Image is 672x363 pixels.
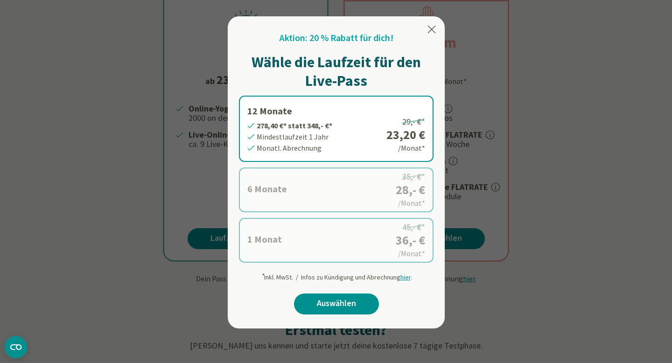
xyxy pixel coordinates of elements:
[261,268,412,282] div: Inkl. MwSt. / Infos zu Kündigung und Abrechnung .
[5,336,27,358] button: CMP-Widget öffnen
[239,53,434,90] h1: Wähle die Laufzeit für den Live-Pass
[294,293,379,314] a: Auswählen
[400,273,411,281] span: hier
[280,31,393,45] h2: Aktion: 20 % Rabatt für dich!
